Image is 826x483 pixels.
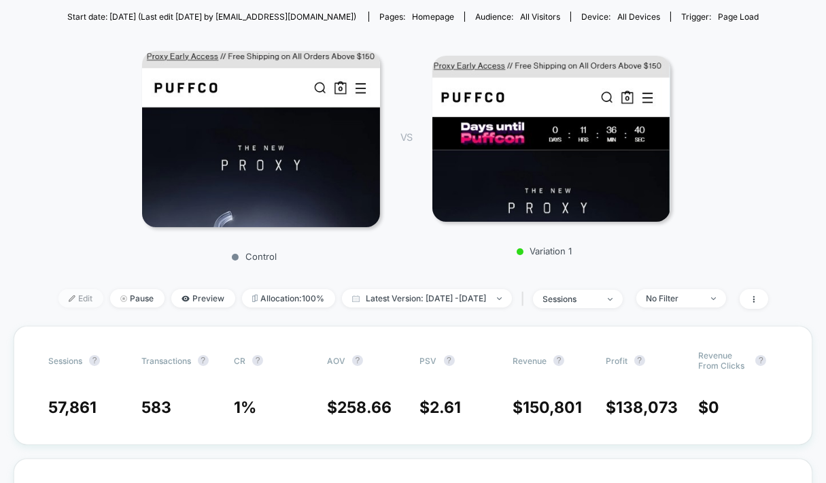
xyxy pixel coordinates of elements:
[698,350,748,371] span: Revenue From Clicks
[141,356,191,366] span: Transactions
[553,355,564,366] button: ?
[252,295,258,302] img: rebalance
[234,356,245,366] span: CR
[400,131,411,143] span: VS
[617,12,660,22] span: all devices
[606,356,627,366] span: Profit
[142,51,380,228] img: Control main
[58,289,103,307] span: Edit
[198,355,209,366] button: ?
[110,289,165,307] span: Pause
[242,289,335,307] span: Allocation: 100%
[519,289,533,309] span: |
[67,12,356,22] span: Start date: [DATE] (Last edit [DATE] by [EMAIL_ADDRESS][DOMAIN_NAME])
[708,398,719,417] span: 0
[606,398,678,417] span: $
[337,398,392,417] span: 258.66
[523,398,582,417] span: 150,801
[444,355,455,366] button: ?
[412,12,454,22] span: homepage
[698,398,719,417] span: $
[252,355,263,366] button: ?
[755,355,766,366] button: ?
[327,398,392,417] span: $
[234,398,256,417] span: 1 %
[135,251,373,262] p: Control
[520,12,560,22] span: All Visitors
[432,56,670,222] img: Variation 1 main
[48,398,97,417] span: 57,861
[48,356,82,366] span: Sessions
[420,398,462,417] span: $
[342,289,512,307] span: Latest Version: [DATE] - [DATE]
[141,398,171,417] span: 583
[352,355,363,366] button: ?
[634,355,645,366] button: ?
[89,355,100,366] button: ?
[69,295,75,302] img: edit
[616,398,678,417] span: 138,073
[497,297,502,300] img: end
[120,295,127,302] img: end
[681,12,759,22] div: Trigger:
[513,356,547,366] span: Revenue
[426,246,664,256] p: Variation 1
[171,289,235,307] span: Preview
[570,12,670,22] span: Device:
[420,356,437,366] span: PSV
[647,293,701,303] div: No Filter
[327,356,345,366] span: AOV
[430,398,462,417] span: 2.61
[543,294,598,304] div: sessions
[718,12,759,22] span: Page Load
[352,295,360,302] img: calendar
[513,398,582,417] span: $
[475,12,560,22] div: Audience:
[711,297,716,300] img: end
[608,298,613,301] img: end
[379,12,454,22] div: Pages:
